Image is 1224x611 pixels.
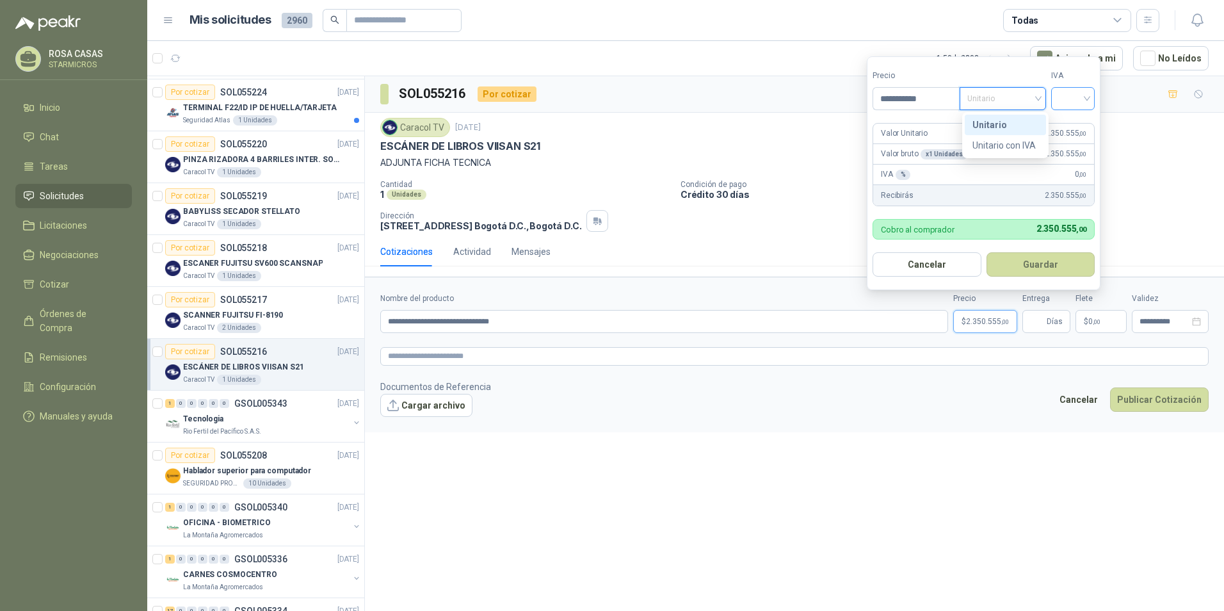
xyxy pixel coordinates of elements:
[49,61,129,69] p: STARMICROS
[165,364,181,380] img: Company Logo
[15,95,132,120] a: Inicio
[165,85,215,100] div: Por cotizar
[147,339,364,391] a: Por cotizarSOL055216[DATE] Company LogoESCÁNER DE LIBROS VIISAN S21Caracol TV1 Unidades
[453,245,491,259] div: Actividad
[217,167,261,177] div: 1 Unidades
[40,101,60,115] span: Inicio
[399,84,467,104] h3: SOL055216
[183,115,230,126] p: Seguridad Atlas
[217,323,261,333] div: 2 Unidades
[15,154,132,179] a: Tareas
[953,310,1017,333] p: $2.350.555,00
[183,167,214,177] p: Caracol TV
[40,248,99,262] span: Negociaciones
[183,582,263,592] p: La Montaña Agromercados
[1051,70,1095,82] label: IVA
[165,344,215,359] div: Por cotizar
[189,11,271,29] h1: Mis solicitudes
[881,148,968,160] p: Valor bruto
[183,478,241,489] p: SEGURIDAD PROVISER LTDA
[1084,318,1088,325] span: $
[330,15,339,24] span: search
[680,189,1219,200] p: Crédito 30 días
[1036,224,1086,234] span: 2.350.555
[183,375,214,385] p: Caracol TV
[1052,387,1105,412] button: Cancelar
[937,48,1020,69] div: 1 - 50 de 2803
[15,302,132,340] a: Órdenes de Compra
[187,503,197,512] div: 0
[953,293,1017,305] label: Precio
[165,209,181,224] img: Company Logo
[183,465,311,477] p: Hablador superior para computador
[15,272,132,297] a: Cotizar
[337,450,359,462] p: [DATE]
[15,375,132,399] a: Configuración
[183,206,300,218] p: BABYLISS SECADOR STELLATO
[165,313,181,328] img: Company Logo
[220,503,229,512] div: 0
[380,156,1209,170] p: ADJUNTA FICHA TECNICA
[183,102,337,114] p: TERMINAL F22/ID IP DE HUELLA/TARJETA
[380,140,540,153] p: ESCÁNER DE LIBROS VIISAN S21
[1079,130,1086,137] span: ,00
[220,399,229,408] div: 0
[1079,192,1086,199] span: ,00
[165,520,181,535] img: Company Logo
[15,184,132,208] a: Solicitudes
[15,125,132,149] a: Chat
[1001,318,1009,325] span: ,00
[183,517,271,529] p: OFICINA - BIOMETRICO
[1030,46,1123,70] button: Asignado a mi
[1011,13,1038,28] div: Todas
[209,555,218,564] div: 0
[220,140,267,149] p: SOL055220
[15,15,81,31] img: Logo peakr
[380,220,581,231] p: [STREET_ADDRESS] Bogotá D.C. , Bogotá D.C.
[1022,293,1070,305] label: Entrega
[165,500,362,541] a: 1 0 0 0 0 0 GSOL005340[DATE] Company LogoOFICINA - BIOMETRICOLa Montaña Agromercados
[40,189,84,203] span: Solicitudes
[233,115,277,126] div: 1 Unidades
[337,553,359,566] p: [DATE]
[966,318,1009,325] span: 2.350.555
[380,189,384,200] p: 1
[187,399,197,408] div: 0
[972,138,1038,152] div: Unitario con IVA
[198,555,207,564] div: 0
[147,131,364,183] a: Por cotizarSOL055220[DATE] Company LogoPINZA RIZADORA 4 BARRILES INTER. SOL-GEL BABYLISS SECADOR ...
[40,218,87,232] span: Licitaciones
[873,252,981,277] button: Cancelar
[183,309,283,322] p: SCANNER FUJITSU FI-8190
[965,135,1046,156] div: Unitario con IVA
[380,394,472,417] button: Cargar archivo
[165,105,181,120] img: Company Logo
[183,219,214,229] p: Caracol TV
[380,293,948,305] label: Nombre del producto
[147,235,364,287] a: Por cotizarSOL055218[DATE] Company LogoESCANER FUJITSU SV600 SCANSNAPCaracol TV1 Unidades
[183,361,304,373] p: ESCÁNER DE LIBROS VIISAN S21
[1093,318,1100,325] span: ,00
[183,569,277,581] p: CARNES COSMOCENTRO
[217,271,261,281] div: 1 Unidades
[1088,318,1100,325] span: 0
[1132,293,1209,305] label: Validez
[220,295,267,304] p: SOL055217
[165,555,175,564] div: 1
[187,555,197,564] div: 0
[176,555,186,564] div: 0
[220,88,267,97] p: SOL055224
[147,443,364,494] a: Por cotizarSOL055208[DATE] Company LogoHablador superior para computadorSEGURIDAD PROVISER LTDA10...
[337,86,359,99] p: [DATE]
[380,118,450,137] div: Caracol TV
[165,399,175,408] div: 1
[986,252,1095,277] button: Guardar
[337,346,359,358] p: [DATE]
[147,287,364,339] a: Por cotizarSOL055217[DATE] Company LogoSCANNER FUJITSU FI-8190Caracol TV2 Unidades
[220,451,267,460] p: SOL055208
[165,157,181,172] img: Company Logo
[972,118,1038,132] div: Unitario
[40,380,96,394] span: Configuración
[965,115,1046,135] div: Unitario
[217,219,261,229] div: 1 Unidades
